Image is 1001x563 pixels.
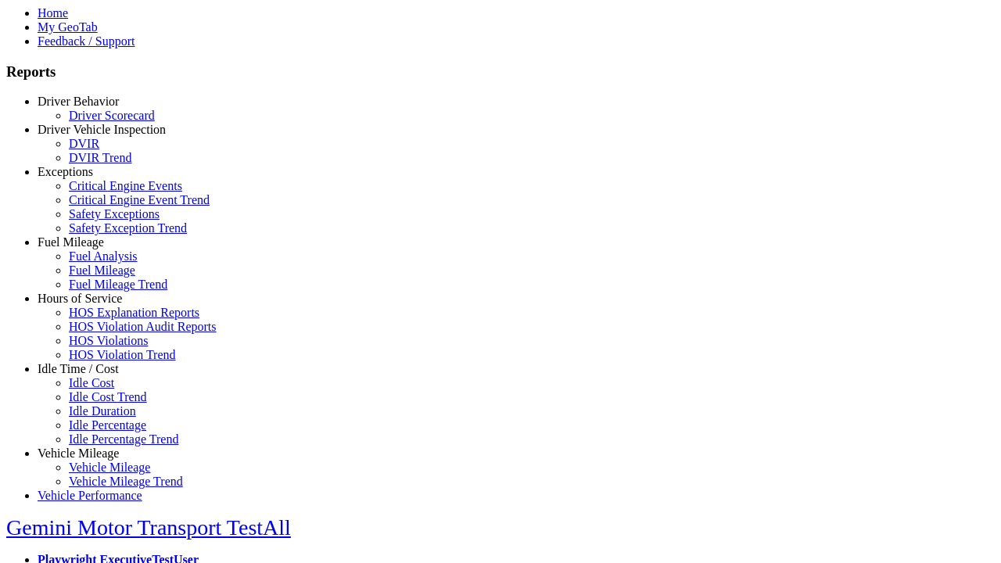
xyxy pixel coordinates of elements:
a: DVIR [69,137,99,150]
a: Safety Exceptions [69,207,160,221]
a: Fuel Mileage [38,235,104,249]
a: Vehicle Mileage [38,446,119,460]
a: HOS Violations [69,334,148,347]
a: Fuel Mileage [69,264,135,277]
a: HOS Violation Trend [69,348,176,361]
h3: Reports [6,63,995,81]
a: Safety Exception Trend [69,221,187,235]
a: Idle Percentage [69,418,146,432]
a: Vehicle Mileage Trend [69,475,183,488]
a: Fuel Mileage Trend [69,278,167,291]
a: My GeoTab [38,20,98,34]
a: DVIR Trend [69,151,131,164]
a: Home [38,6,68,20]
a: Driver Vehicle Inspection [38,123,166,136]
a: Idle Percentage Trend [69,432,178,446]
a: Feedback / Support [38,34,135,48]
a: HOS Violation Audit Reports [69,320,217,333]
a: Idle Time / Cost [38,362,119,375]
a: HOS Explanation Reports [69,306,199,319]
a: Driver Scorecard [69,109,155,122]
a: Critical Engine Event Trend [69,193,210,206]
a: Exceptions [38,165,93,178]
a: Critical Engine Events [69,179,182,192]
a: Vehicle Mileage [69,461,150,474]
a: Idle Duration [69,404,136,418]
a: Hours of Service [38,292,122,305]
a: Driver Behavior [38,95,119,108]
a: Vehicle Performance [38,489,142,502]
a: Fuel Analysis [69,249,138,263]
a: Idle Cost [69,376,114,389]
a: Gemini Motor Transport TestAll [6,515,291,540]
a: Idle Cost Trend [69,390,147,403]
